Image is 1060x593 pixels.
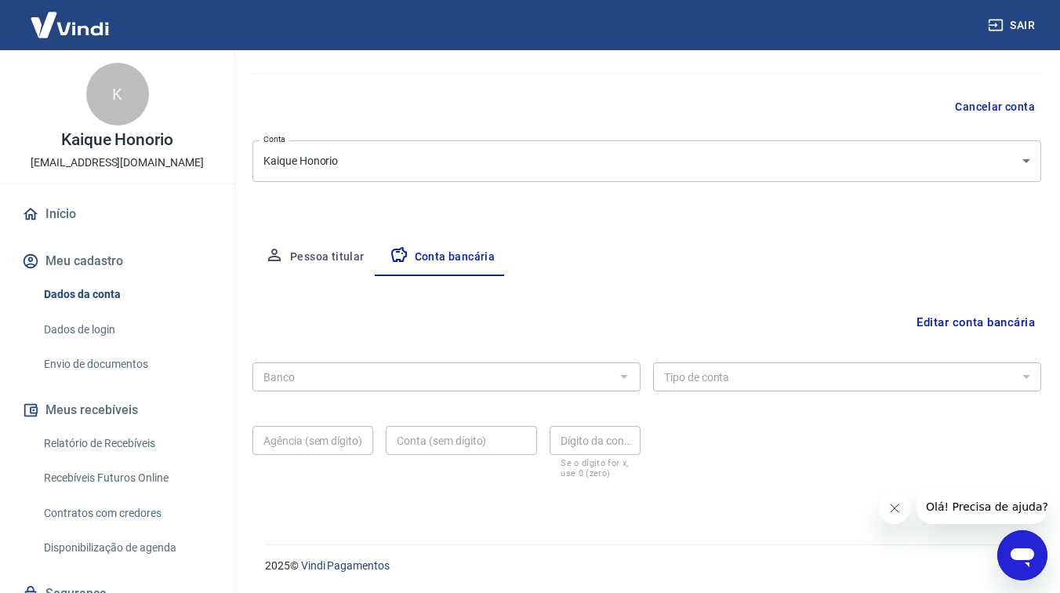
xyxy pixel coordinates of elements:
div: Kaique Honorio [252,140,1041,182]
p: Kaique Honorio [61,132,173,148]
a: Relatório de Recebíveis [38,427,216,460]
span: Olá! Precisa de ajuda? [9,11,132,24]
button: Editar conta bancária [910,307,1041,337]
a: Envio de documentos [38,348,216,380]
button: Sair [985,11,1041,40]
iframe: Fechar mensagem [879,493,910,524]
p: [EMAIL_ADDRESS][DOMAIN_NAME] [31,155,204,171]
a: Início [19,197,216,231]
label: Conta [263,133,285,145]
button: Pessoa titular [252,238,377,276]
a: Vindi Pagamentos [301,559,390,572]
button: Conta bancária [377,238,508,276]
p: Se o dígito for x, use 0 (zero) [561,458,630,478]
button: Meu cadastro [19,244,216,278]
a: Disponibilização de agenda [38,532,216,564]
a: Recebíveis Futuros Online [38,462,216,494]
iframe: Botão para abrir a janela de mensagens [997,530,1047,580]
div: K [86,63,149,126]
a: Dados de login [38,314,216,346]
a: Dados da conta [38,278,216,311]
button: Cancelar conta [949,93,1041,122]
a: Contratos com credores [38,497,216,529]
button: Meus recebíveis [19,393,216,427]
p: 2025 © [265,558,1022,574]
iframe: Mensagem da empresa [917,489,1047,524]
img: Vindi [19,1,121,49]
